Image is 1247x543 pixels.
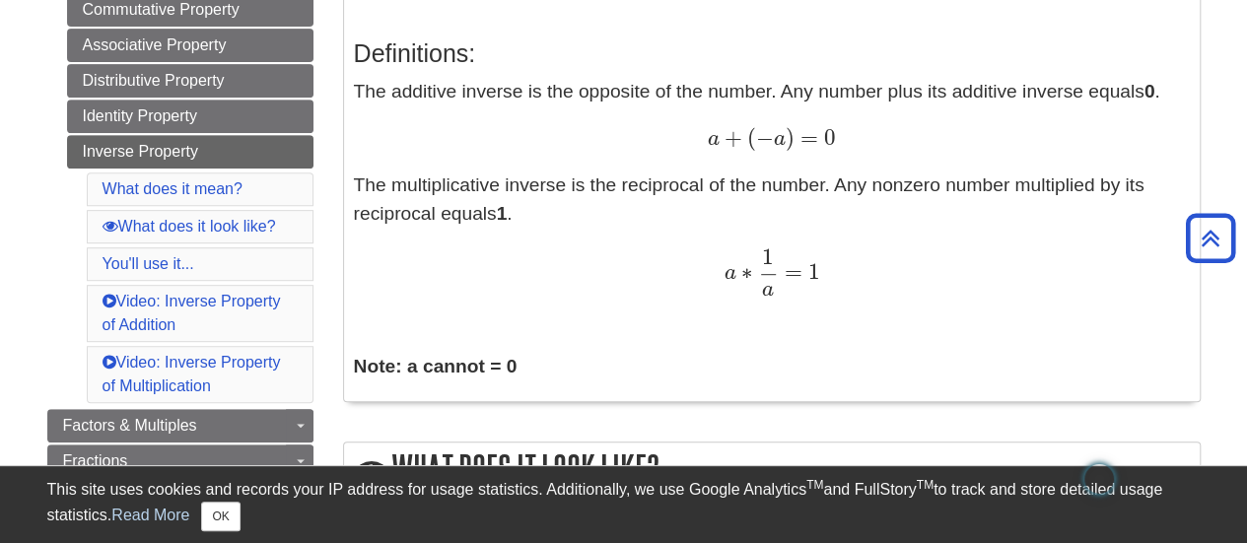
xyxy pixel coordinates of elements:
span: ) [786,124,795,151]
h3: Definitions: [354,39,1190,68]
span: a [724,262,735,284]
sup: TM [917,478,934,492]
a: Factors & Multiples [47,409,313,442]
span: ∗ [735,258,752,285]
span: a [762,279,774,301]
sup: TM [806,478,823,492]
a: Read More [111,507,189,523]
span: ( [742,124,756,151]
span: Fractions [63,452,128,469]
span: 1 [762,243,774,270]
span: 0 [818,124,836,151]
button: Close [201,502,240,531]
a: Video: Inverse Property of Addition [103,293,281,333]
a: Associative Property [67,29,313,62]
a: What does it look like? [103,218,276,235]
span: = [795,124,818,151]
strong: 0 [1144,81,1155,102]
a: Back to Top [1179,225,1242,251]
a: You'll use it... [103,255,194,272]
a: Video: Inverse Property of Multiplication [103,354,281,394]
strong: Note: a cannot = 0 [354,356,518,376]
h2: What does it look like? [344,442,1200,499]
a: Identity Property [67,100,313,133]
span: a [774,128,786,150]
a: Distributive Property [67,64,313,98]
p: The additive inverse is the opposite of the number. Any number plus its additive inverse equals .... [354,78,1190,297]
span: − [756,124,774,151]
a: Inverse Property [67,135,313,169]
a: What does it mean? [103,180,242,197]
span: 1 [802,258,820,285]
span: a [707,128,719,150]
span: = [779,258,802,285]
a: Fractions [47,444,313,478]
strong: 1 [497,203,508,224]
div: This site uses cookies and records your IP address for usage statistics. Additionally, we use Goo... [47,478,1201,531]
span: Factors & Multiples [63,417,197,434]
span: + [719,124,741,151]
